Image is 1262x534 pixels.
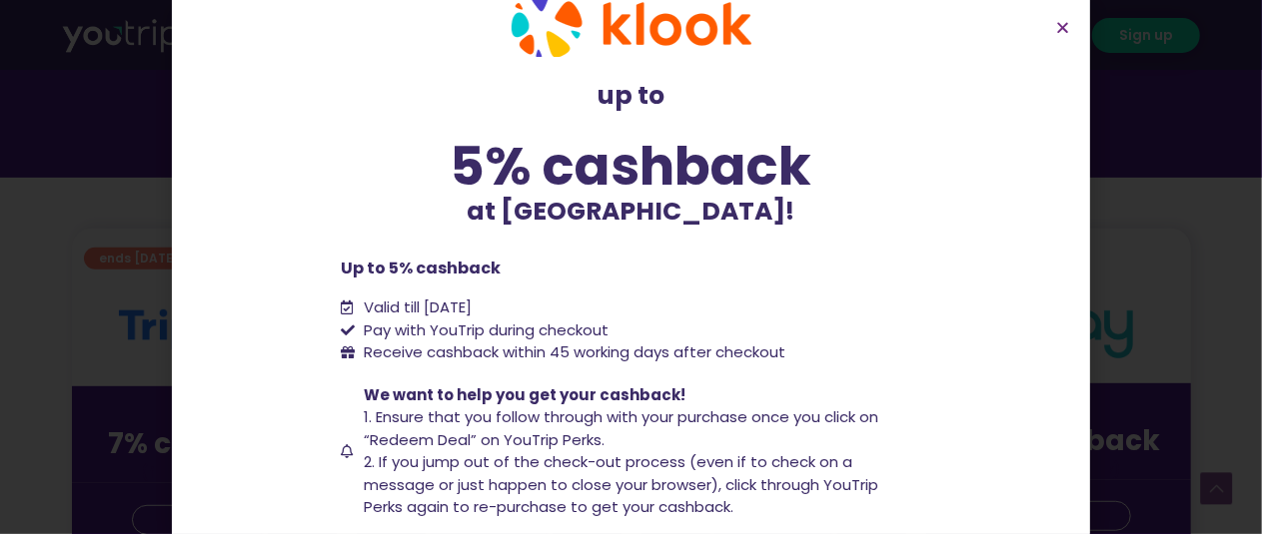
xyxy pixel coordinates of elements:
[359,296,472,319] span: Valid till [DATE]
[342,193,921,231] p: at [GEOGRAPHIC_DATA]!
[342,257,921,280] p: Up to 5% cashback
[364,406,878,450] span: 1. Ensure that you follow through with your purchase once you click on “Redeem Deal” on YouTrip P...
[359,319,609,342] span: Pay with YouTrip during checkout
[1055,20,1070,35] a: Close
[359,341,785,364] span: Receive cashback within 45 working days after checkout
[342,77,921,115] p: up to
[342,140,921,193] div: 5% cashback
[364,451,878,517] span: 2. If you jump out of the check-out process (even if to check on a message or just happen to clos...
[364,384,685,405] span: We want to help you get your cashback!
